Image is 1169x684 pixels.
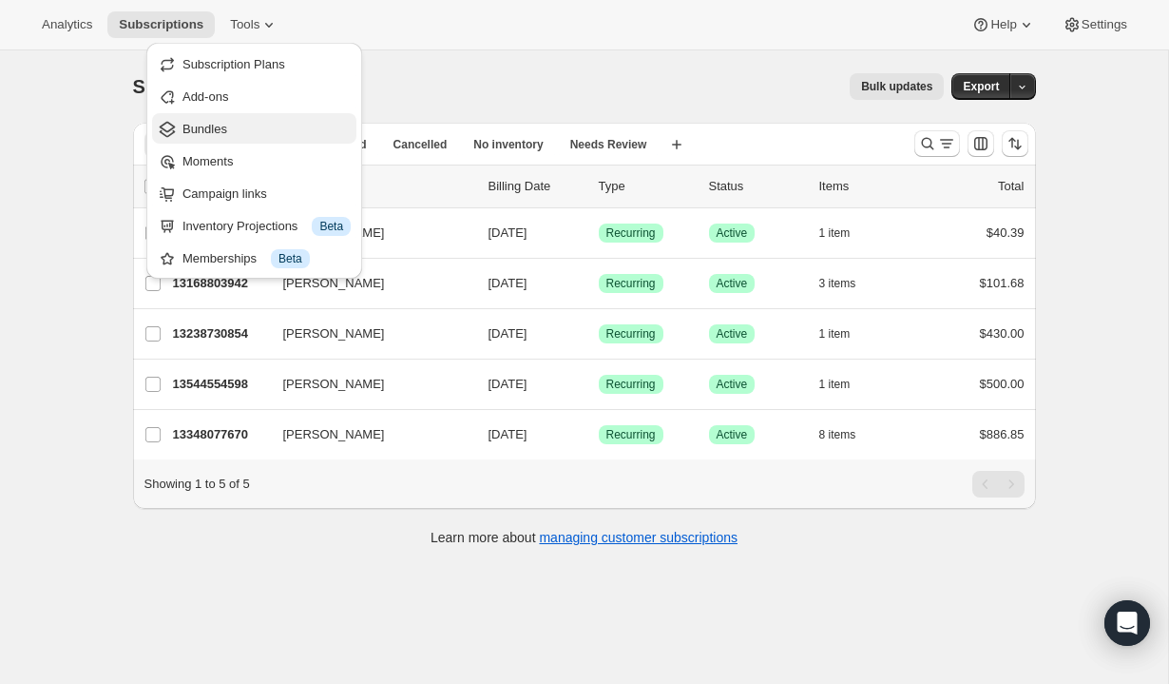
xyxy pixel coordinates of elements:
[599,177,694,196] div: Type
[272,420,462,450] button: [PERSON_NAME]
[489,225,527,240] span: [DATE]
[819,177,914,196] div: Items
[272,319,462,349] button: [PERSON_NAME]
[144,475,250,494] p: Showing 1 to 5 of 5
[1104,600,1150,646] div: Open Intercom Messenger
[173,425,268,444] p: 13348077670
[606,427,656,442] span: Recurring
[152,178,356,208] button: Campaign links
[182,186,267,201] span: Campaign links
[850,73,944,100] button: Bulk updates
[606,225,656,241] span: Recurring
[489,326,527,341] span: [DATE]
[987,225,1025,240] span: $40.39
[173,177,1025,196] div: IDCustomerBilling DateTypeStatusItemsTotal
[182,217,351,236] div: Inventory Projections
[489,177,584,196] p: Billing Date
[283,324,385,343] span: [PERSON_NAME]
[489,276,527,290] span: [DATE]
[1051,11,1139,38] button: Settings
[473,137,543,152] span: No inventory
[489,427,527,441] span: [DATE]
[914,130,960,157] button: Search and filter results
[30,11,104,38] button: Analytics
[717,326,748,342] span: Active
[717,225,748,241] span: Active
[173,375,268,394] p: 13544554598
[278,251,302,266] span: Beta
[319,219,343,234] span: Beta
[173,324,268,343] p: 13238730854
[819,427,856,442] span: 8 items
[182,57,285,71] span: Subscription Plans
[606,377,656,392] span: Recurring
[990,17,1016,32] span: Help
[119,17,203,32] span: Subscriptions
[133,76,258,97] span: Subscriptions
[152,243,356,273] button: Memberships
[107,11,215,38] button: Subscriptions
[972,471,1025,498] nav: Pagination
[182,122,227,136] span: Bundles
[819,220,872,246] button: 1 item
[998,177,1024,196] p: Total
[1082,17,1127,32] span: Settings
[182,89,228,104] span: Add-ons
[819,270,877,297] button: 3 items
[173,220,1025,246] div: 13544587366[PERSON_NAME][DATE]SuccessRecurringSuccessActive1 item$40.39
[819,377,851,392] span: 1 item
[963,79,999,94] span: Export
[283,177,473,196] p: Customer
[230,17,259,32] span: Tools
[951,73,1010,100] button: Export
[819,326,851,342] span: 1 item
[980,276,1025,290] span: $101.68
[152,113,356,144] button: Bundles
[173,421,1025,448] div: 13348077670[PERSON_NAME][DATE]SuccessRecurringSuccessActive8 items$886.85
[182,154,233,168] span: Moments
[152,49,356,79] button: Subscription Plans
[709,177,804,196] p: Status
[393,137,448,152] span: Cancelled
[152,146,356,176] button: Moments
[717,377,748,392] span: Active
[152,81,356,111] button: Add-ons
[570,137,647,152] span: Needs Review
[42,17,92,32] span: Analytics
[283,425,385,444] span: [PERSON_NAME]
[219,11,290,38] button: Tools
[431,528,738,547] p: Learn more about
[819,371,872,398] button: 1 item
[968,130,994,157] button: Customize table column order and visibility
[717,427,748,442] span: Active
[960,11,1046,38] button: Help
[182,249,351,268] div: Memberships
[606,326,656,342] span: Recurring
[173,321,1025,347] div: 13238730854[PERSON_NAME][DATE]SuccessRecurringSuccessActive1 item$430.00
[606,276,656,291] span: Recurring
[152,210,356,241] button: Inventory Projections
[539,530,738,545] a: managing customer subscriptions
[661,131,692,158] button: Create new view
[272,369,462,400] button: [PERSON_NAME]
[173,270,1025,297] div: 13168803942[PERSON_NAME][DATE]SuccessRecurringSuccessActive3 items$101.68
[1002,130,1028,157] button: Sort the results
[980,326,1025,341] span: $430.00
[717,276,748,291] span: Active
[819,276,856,291] span: 3 items
[980,427,1025,441] span: $886.85
[819,421,877,448] button: 8 items
[173,371,1025,398] div: 13544554598[PERSON_NAME][DATE]SuccessRecurringSuccessActive1 item$500.00
[861,79,932,94] span: Bulk updates
[980,377,1025,391] span: $500.00
[283,375,385,394] span: [PERSON_NAME]
[819,321,872,347] button: 1 item
[819,225,851,241] span: 1 item
[489,377,527,391] span: [DATE]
